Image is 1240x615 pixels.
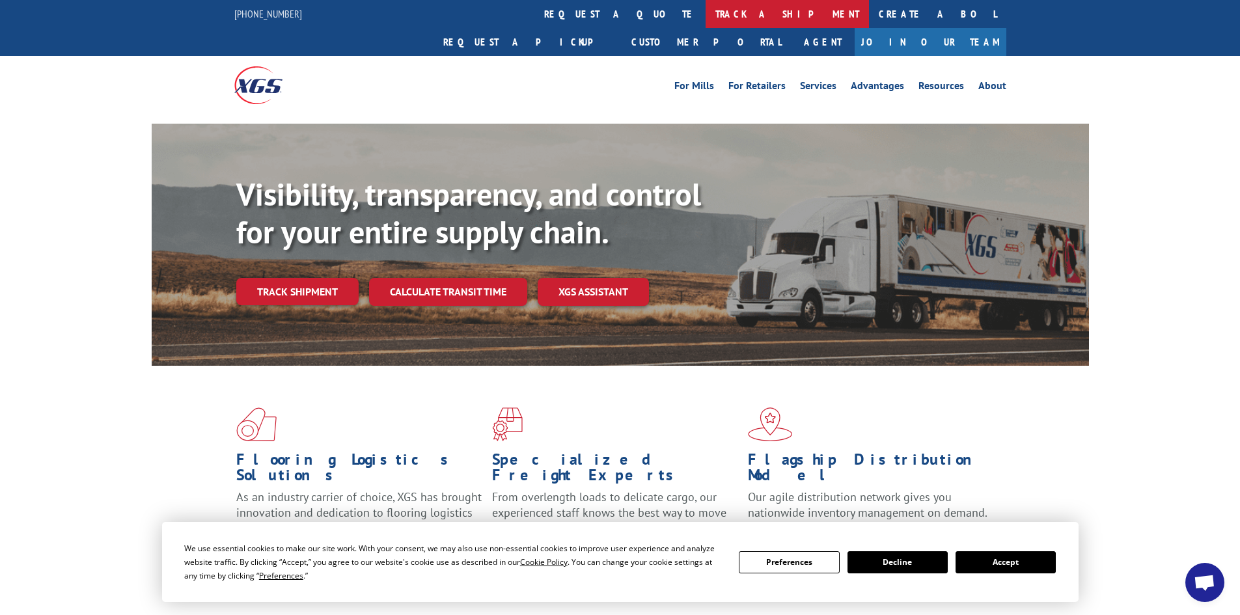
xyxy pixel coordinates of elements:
[236,452,482,489] h1: Flooring Logistics Solutions
[918,81,964,95] a: Resources
[739,551,839,573] button: Preferences
[728,81,786,95] a: For Retailers
[791,28,855,56] a: Agent
[492,407,523,441] img: xgs-icon-focused-on-flooring-red
[748,489,987,520] span: Our agile distribution network gives you nationwide inventory management on demand.
[520,556,568,567] span: Cookie Policy
[184,541,723,582] div: We use essential cookies to make our site work. With your consent, we may also use non-essential ...
[674,81,714,95] a: For Mills
[492,489,738,547] p: From overlength loads to delicate cargo, our experienced staff knows the best way to move your fr...
[847,551,948,573] button: Decline
[369,278,527,306] a: Calculate transit time
[236,407,277,441] img: xgs-icon-total-supply-chain-intelligence-red
[259,570,303,581] span: Preferences
[162,522,1079,602] div: Cookie Consent Prompt
[956,551,1056,573] button: Accept
[1185,563,1224,602] div: Open chat
[434,28,622,56] a: Request a pickup
[978,81,1006,95] a: About
[851,81,904,95] a: Advantages
[236,278,359,305] a: Track shipment
[236,174,701,252] b: Visibility, transparency, and control for your entire supply chain.
[800,81,836,95] a: Services
[855,28,1006,56] a: Join Our Team
[622,28,791,56] a: Customer Portal
[538,278,649,306] a: XGS ASSISTANT
[748,452,994,489] h1: Flagship Distribution Model
[748,407,793,441] img: xgs-icon-flagship-distribution-model-red
[492,452,738,489] h1: Specialized Freight Experts
[234,7,302,20] a: [PHONE_NUMBER]
[236,489,482,536] span: As an industry carrier of choice, XGS has brought innovation and dedication to flooring logistics...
